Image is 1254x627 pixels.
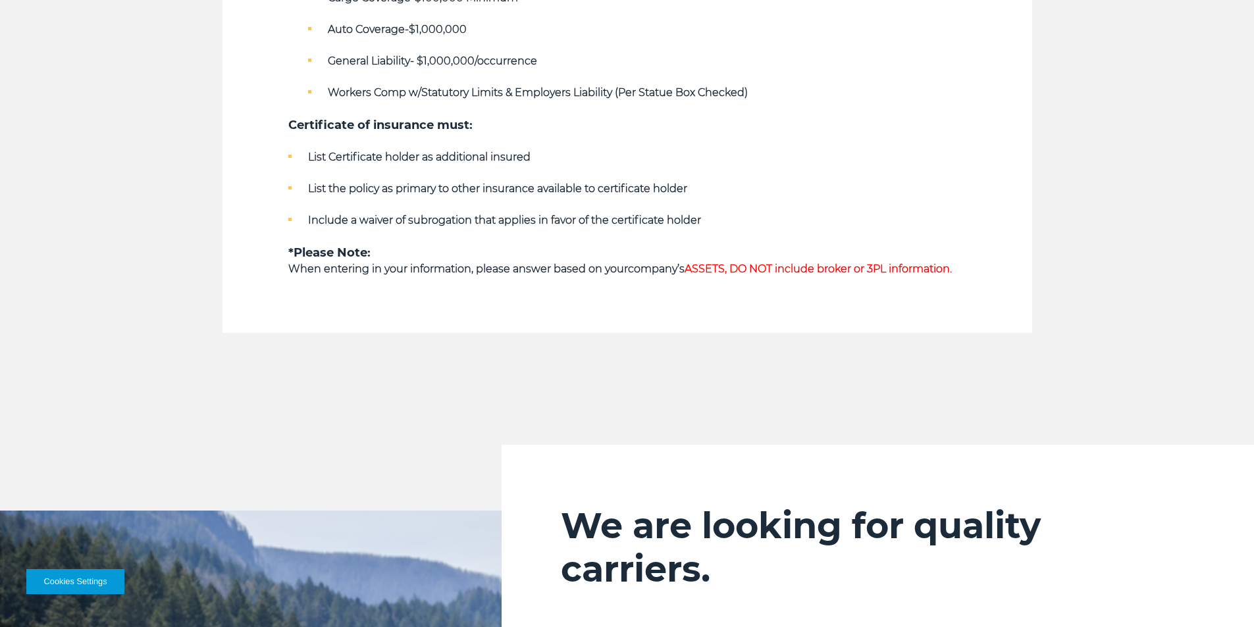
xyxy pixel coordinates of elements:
button: Cookies Settings [26,569,124,594]
strong: List the policy as primary to other insurance available to certificate holder [308,182,687,195]
strong: Certificate of insurance must: [288,118,473,132]
h2: We are looking for quality carriers. [561,504,1195,591]
strong: company’s [628,263,952,275]
strong: Auto Coverage-$1,000,000 [328,23,467,36]
strong: General Liability- $1,000,000/occurrence [328,55,537,67]
strong: List Certificate holder as additional insured [308,151,531,163]
span: ASSETS, DO NOT include broker or 3PL information. [685,263,952,275]
strong: When entering in your information, please answer based on your [288,263,628,275]
strong: Include a waiver of subrogation that applies in favor of the certificate holder [308,214,701,226]
strong: Workers Comp w/Statutory Limits & Employers Liability (Per Statue Box Checked) [328,86,748,99]
strong: *Please Note: [288,245,371,260]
